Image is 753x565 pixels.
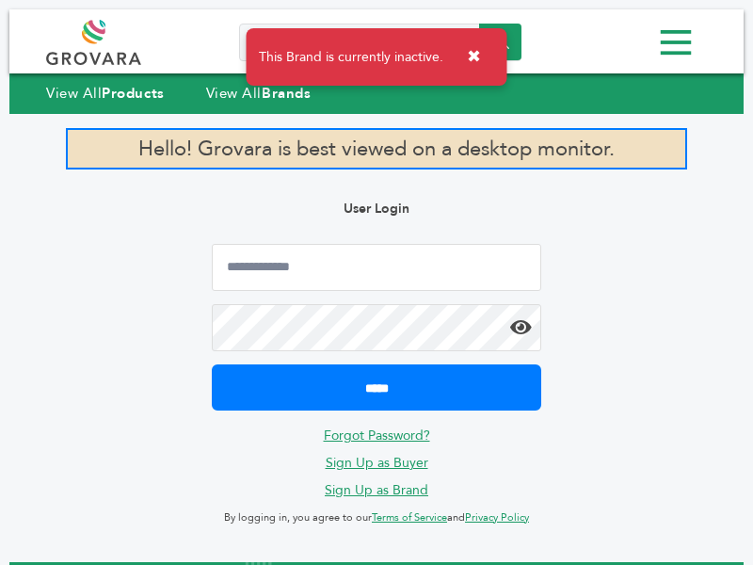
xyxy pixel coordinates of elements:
input: Password [212,304,541,351]
a: Sign Up as Buyer [326,454,428,472]
a: View AllProducts [46,84,165,103]
button: ✖ [453,38,495,76]
div: Menu [46,22,707,64]
strong: Brands [262,84,311,103]
p: Hello! Grovara is best viewed on a desktop monitor. [66,128,687,169]
a: View AllBrands [206,84,312,103]
a: Forgot Password? [324,427,430,444]
a: Sign Up as Brand [325,481,428,499]
input: Email Address [212,244,541,291]
a: Privacy Policy [465,510,529,525]
p: By logging in, you agree to our and [212,507,541,529]
span: This Brand is currently inactive. [259,48,443,67]
a: Terms of Service [372,510,447,525]
strong: Products [102,84,164,103]
b: User Login [344,200,409,218]
input: Search a product or brand... [239,24,521,61]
